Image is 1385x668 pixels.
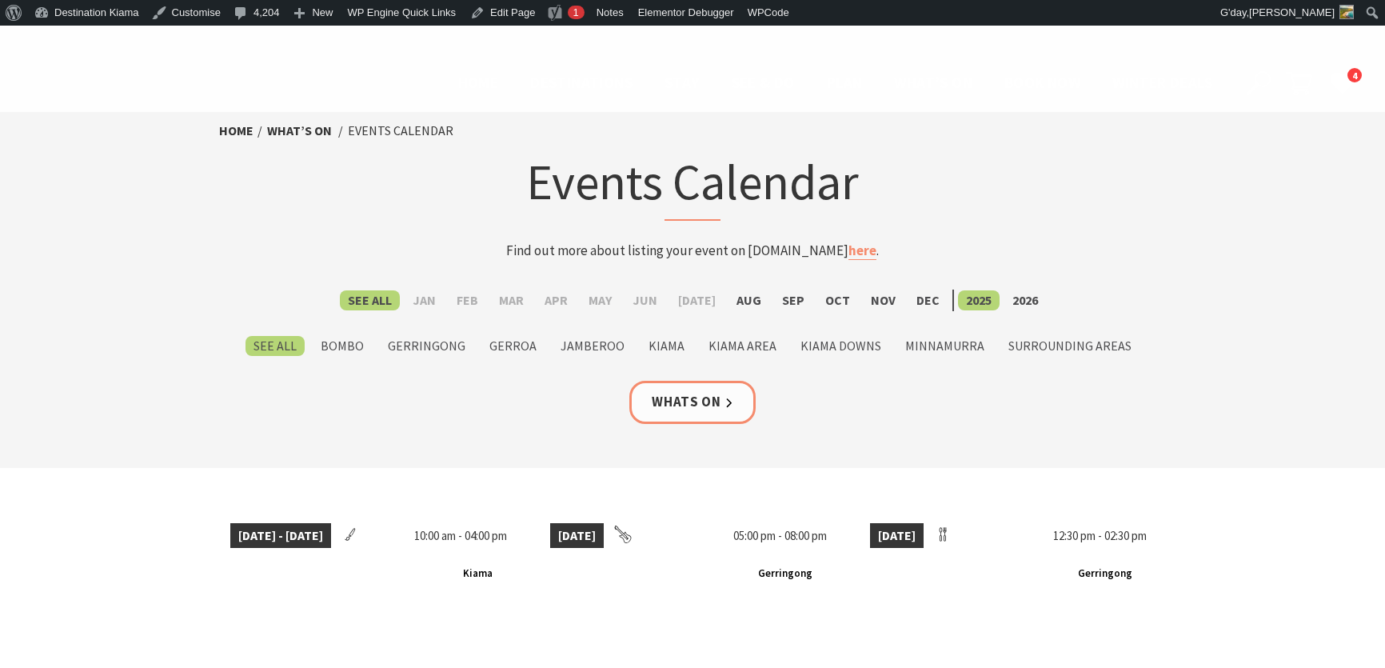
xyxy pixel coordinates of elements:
label: Kiama Area [700,336,784,356]
label: Mar [491,290,532,310]
span: 10:00 am - 04:00 pm [406,523,515,549]
label: Sep [774,290,812,310]
label: Apr [537,290,576,310]
span: Destinations [530,73,633,92]
label: Jan [405,290,444,310]
label: Jun [625,290,665,310]
span: 12:30 pm - 02:30 pm [1045,523,1155,549]
label: 2026 [1004,290,1046,310]
label: [DATE] [670,290,724,310]
span: [DATE] [870,523,924,549]
a: Whats On [629,381,756,423]
span: [DATE] - [DATE] [230,523,331,549]
label: Gerringong [380,336,473,356]
label: Minnamurra [897,336,992,356]
p: Find out more about listing your event on [DOMAIN_NAME] . [379,240,1006,262]
span: Kiama [457,564,499,584]
label: See All [340,290,400,310]
span: Book now [1004,73,1080,92]
label: Oct [817,290,858,310]
h1: Events Calendar [379,150,1006,221]
label: Aug [728,290,769,310]
label: Jamberoo [553,336,633,356]
span: 05:00 pm - 08:00 pm [725,523,835,549]
label: See All [245,336,305,356]
label: Kiama [641,336,692,356]
label: Nov [863,290,904,310]
span: See & Do [732,73,795,92]
label: Dec [908,290,948,310]
span: Winter Deals [1112,73,1212,92]
nav: Main Menu [442,70,1228,97]
label: Bombo [313,336,372,356]
span: What’s On [894,73,972,92]
span: Gerringong [1072,564,1139,584]
span: Stay [665,73,700,92]
label: Feb [449,290,486,310]
span: 4 [1347,68,1362,83]
span: 1 [573,6,578,18]
label: Gerroa [481,336,545,356]
span: Home [458,73,499,92]
span: [PERSON_NAME] [1249,6,1335,18]
a: 4 [1330,70,1354,94]
label: 2025 [958,290,1000,310]
label: May [581,290,620,310]
label: Surrounding Areas [1000,336,1140,356]
span: Plan [827,73,863,92]
a: here [848,242,876,260]
span: Gerringong [752,564,819,584]
label: Kiama Downs [792,336,889,356]
span: [DATE] [550,523,604,549]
